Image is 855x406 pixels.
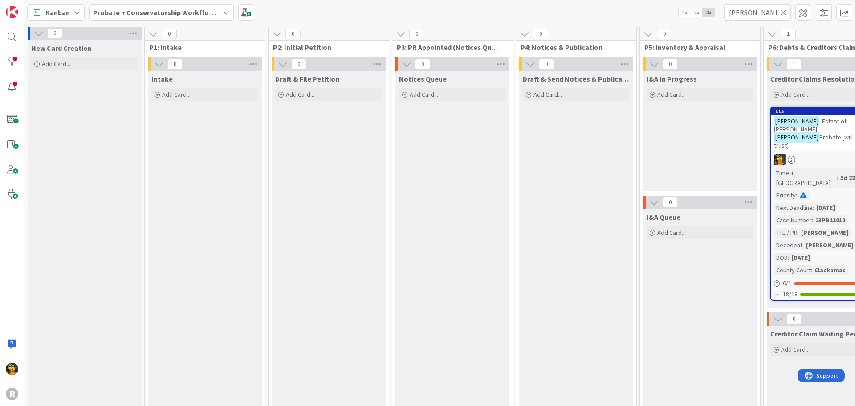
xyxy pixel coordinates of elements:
span: Kanban [45,7,70,18]
span: 0 [663,59,678,70]
span: : [812,215,813,225]
span: : [811,265,812,275]
div: County Court [774,265,811,275]
span: 18/18 [783,290,798,299]
span: 0 [786,314,802,324]
span: Intake [151,74,173,83]
input: Quick Filter... [724,4,791,21]
div: Priority [774,190,796,200]
span: 0 [663,197,678,208]
span: New Card Creation [31,44,92,53]
span: P4: Notices & Publication [521,43,625,52]
span: 0 [409,29,424,39]
div: [DATE] [789,253,812,262]
span: P3: PR Appointed (Notices Queue) [397,43,501,52]
img: MR [6,363,18,375]
span: I&A In Progress [647,74,697,83]
div: Decedent [774,240,802,250]
span: 0 [162,29,177,39]
mark: [PERSON_NAME] [774,132,819,142]
div: Time in [GEOGRAPHIC_DATA] [774,168,837,188]
span: 0 [657,29,672,39]
span: 2x [691,8,703,17]
span: Draft & File Petition [275,74,339,83]
span: : Estate of [PERSON_NAME] [774,117,847,133]
span: 0 [539,59,554,70]
span: Add Card... [42,60,70,68]
div: Clackamas [812,265,848,275]
span: 0 [285,29,301,39]
span: Add Card... [781,90,810,98]
span: : [798,228,799,238]
span: Add Card... [286,90,314,98]
span: Add Card... [162,90,191,98]
div: [PERSON_NAME] [799,228,851,238]
mark: [PERSON_NAME] [774,116,819,126]
span: P1: Intake [149,43,254,52]
span: P2: Initial Petition [273,43,378,52]
span: Add Card... [657,229,686,237]
div: Case Number [774,215,812,225]
img: Visit kanbanzone.com [6,6,18,18]
span: Support [19,1,41,12]
div: [DATE] [814,203,837,213]
span: P5: Inventory & Appraisal [644,43,749,52]
span: : [802,240,804,250]
span: 0 [415,59,430,70]
span: Notices Queue [399,74,447,83]
span: I&A Queue [647,213,680,221]
div: R [6,388,18,400]
b: Probate + Conservatorship Workflow (FL2) [93,8,232,17]
span: 1 [781,29,796,39]
span: 0 [291,59,306,70]
div: TTE / PR [774,228,798,238]
span: 1x [679,8,691,17]
span: 3x [703,8,715,17]
span: 0 [167,59,183,70]
span: : [837,173,838,183]
span: 1 [786,59,802,70]
span: 0 [533,29,548,39]
span: : [788,253,789,262]
span: Draft & Send Notices & Publication [523,74,630,83]
div: Next Deadline [774,203,813,213]
span: : [813,203,814,213]
div: 23PB11010 [813,215,847,225]
span: Add Card... [410,90,438,98]
span: Add Card... [533,90,562,98]
span: Add Card... [657,90,686,98]
span: : [796,190,797,200]
span: 0 [47,28,62,39]
span: Add Card... [781,345,810,353]
img: MR [774,154,786,165]
span: 0 / 1 [783,279,791,288]
div: DOD [774,253,788,262]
